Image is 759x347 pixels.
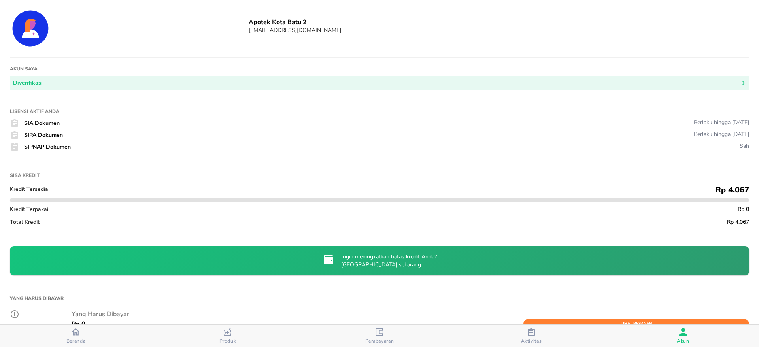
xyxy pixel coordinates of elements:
[304,325,455,347] button: Pembayaran
[152,325,304,347] button: Produk
[694,130,749,138] div: Berlaku hingga [DATE]
[10,185,48,193] span: Kredit Tersedia
[249,18,749,26] h6: Apotek Kota Batu 2
[727,218,749,226] span: Rp 4.067
[455,325,607,347] button: Aktivitas
[607,325,759,347] button: Akun
[72,319,85,329] p: Rp 0
[322,253,335,266] img: credit-limit-upgrade-request-icon
[716,185,749,195] span: Rp 4.067
[72,309,749,319] p: Yang Harus Dibayar
[341,253,437,269] p: Ingin meningkatkan batas kredit Anda? [GEOGRAPHIC_DATA] sekarang.
[24,131,63,139] span: SIPA Dokumen
[10,218,40,226] span: Total Kredit
[10,108,749,115] h1: Lisensi Aktif Anda
[365,338,394,344] span: Pembayaran
[13,78,43,88] div: Diverifikasi
[527,321,745,328] span: Lihat Pesanan
[24,119,60,127] span: SIA Dokumen
[521,338,542,344] span: Aktivitas
[10,66,749,72] h1: Akun saya
[10,8,51,49] img: Account Details
[694,119,749,126] div: Berlaku hingga [DATE]
[10,172,749,179] h1: Sisa kredit
[10,206,48,213] span: Kredit Terpakai
[738,206,749,213] span: Rp 0
[24,143,71,151] span: SIPNAP Dokumen
[10,76,749,91] button: Diverifikasi
[740,142,749,150] div: Sah
[677,338,689,344] span: Akun
[249,26,749,34] h6: [EMAIL_ADDRESS][DOMAIN_NAME]
[10,291,749,306] h1: Yang Harus Dibayar
[523,319,749,329] button: Lihat Pesanan
[66,338,86,344] span: Beranda
[219,338,236,344] span: Produk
